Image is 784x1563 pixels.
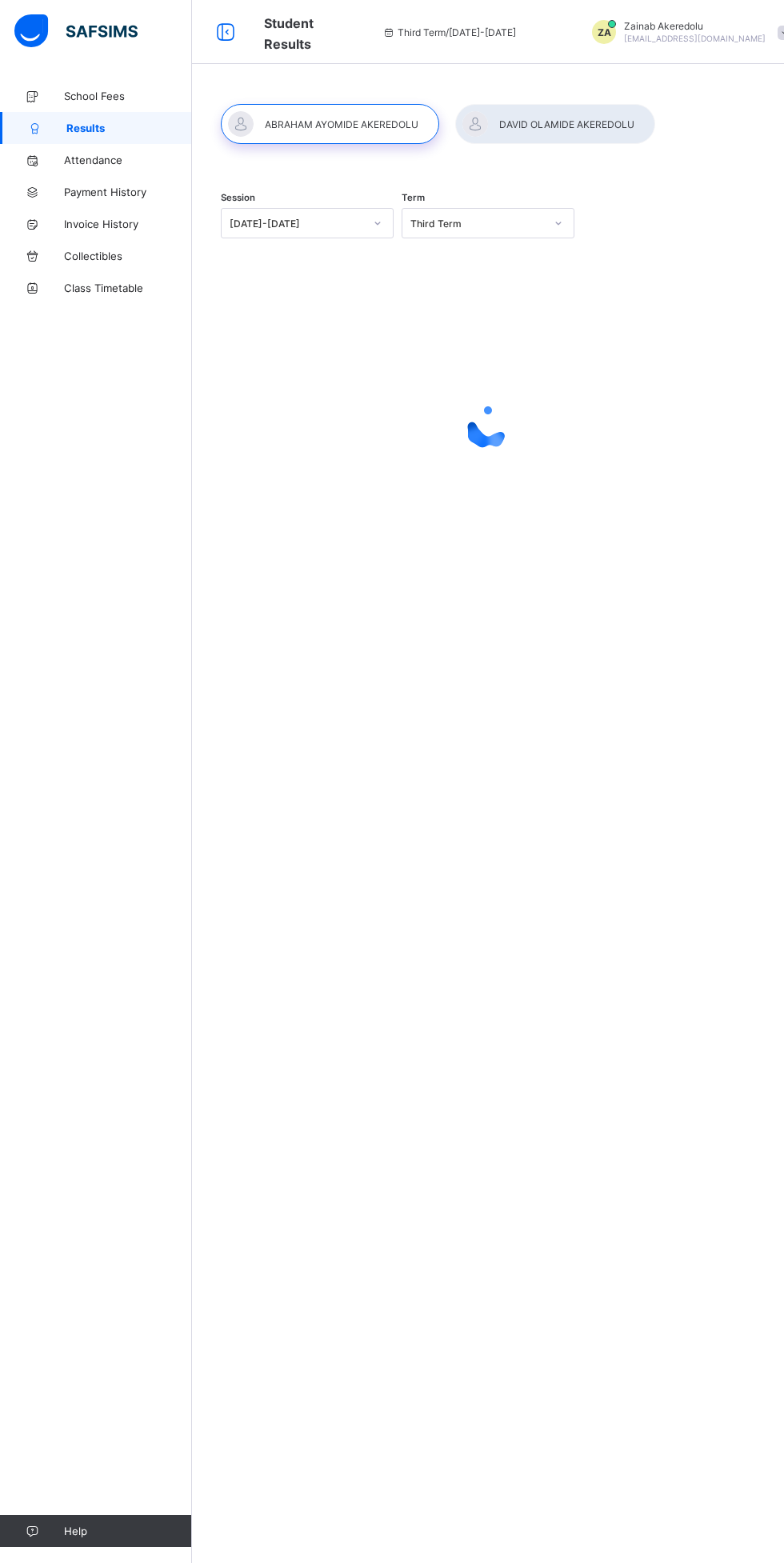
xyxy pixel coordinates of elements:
[14,14,138,48] img: safsims
[221,192,255,203] span: Session
[402,192,425,203] span: Term
[64,186,192,198] span: Payment History
[624,20,766,32] span: Zainab Akeredolu
[230,218,364,230] div: [DATE]-[DATE]
[66,122,192,134] span: Results
[410,218,545,230] div: Third Term
[64,250,192,262] span: Collectibles
[624,34,766,43] span: [EMAIL_ADDRESS][DOMAIN_NAME]
[64,218,192,230] span: Invoice History
[598,26,611,38] span: ZA
[64,154,192,166] span: Attendance
[382,26,516,38] span: session/term information
[64,90,192,102] span: School Fees
[264,15,314,52] span: Student Results
[64,282,192,294] span: Class Timetable
[64,1525,191,1537] span: Help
